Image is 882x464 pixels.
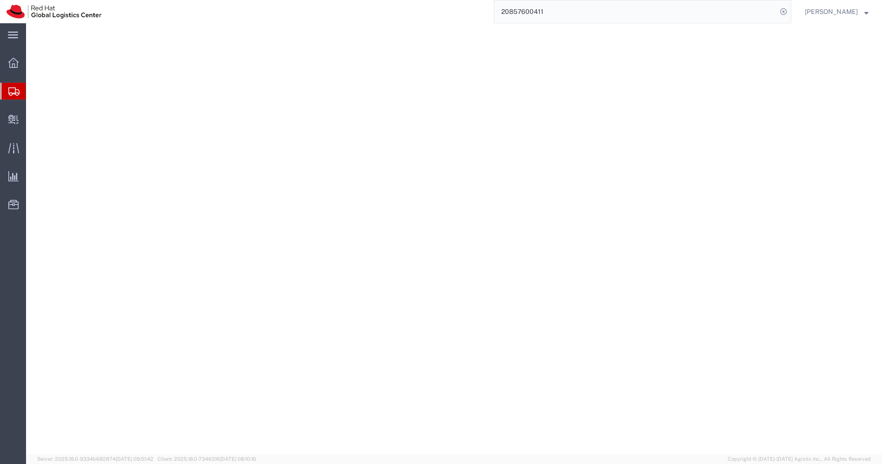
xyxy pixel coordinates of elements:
[805,7,858,17] span: Nilesh Shinde
[728,455,871,463] span: Copyright © [DATE]-[DATE] Agistix Inc., All Rights Reserved
[158,456,256,462] span: Client: 2025.18.0-7346316
[804,6,869,17] button: [PERSON_NAME]
[26,23,882,454] iframe: FS Legacy Container
[220,456,256,462] span: [DATE] 08:10:16
[494,0,777,23] input: Search for shipment number, reference number
[7,5,101,19] img: logo
[37,456,153,462] span: Server: 2025.18.0-9334b682874
[116,456,153,462] span: [DATE] 09:51:42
